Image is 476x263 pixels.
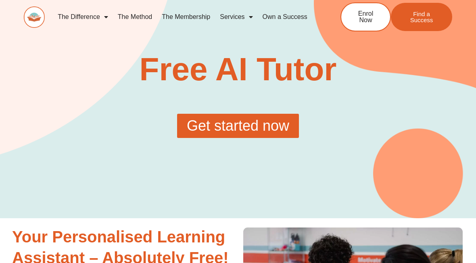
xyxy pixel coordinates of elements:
a: Services [215,8,257,26]
span: Find a Success [403,11,440,23]
a: The Difference [53,8,113,26]
a: Enrol Now [340,2,391,31]
h1: Free AI Tutor [129,53,347,86]
span: Enrol Now [353,10,378,23]
a: Own a Success [258,8,312,26]
a: The Method [113,8,157,26]
a: Get started now [177,114,299,138]
span: Get started now [187,119,289,133]
a: Find a Success [391,3,452,31]
a: The Membership [157,8,215,26]
nav: Menu [53,8,316,26]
